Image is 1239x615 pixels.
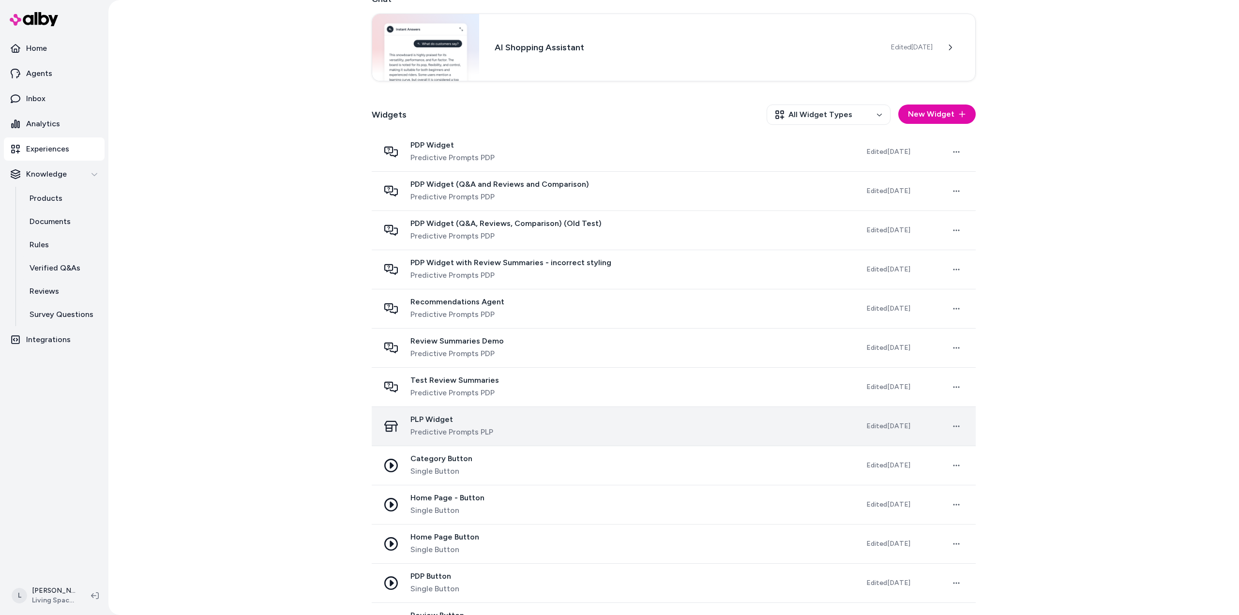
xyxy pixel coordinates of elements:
span: PDP Widget [410,140,495,150]
p: Products [30,193,62,204]
p: Integrations [26,334,71,345]
span: Category Button [410,454,472,464]
span: Predictive Prompts PDP [410,230,602,242]
span: Edited [DATE] [866,344,910,352]
span: PLP Widget [410,415,493,424]
span: Predictive Prompts PDP [410,270,611,281]
span: Edited [DATE] [866,461,910,469]
span: Edited [DATE] [866,383,910,391]
span: Edited [DATE] [866,226,910,234]
span: Predictive Prompts PLP [410,426,493,438]
p: Documents [30,216,71,227]
p: Experiences [26,143,69,155]
button: All Widget Types [767,105,891,125]
h2: Widgets [372,108,407,121]
span: Predictive Prompts PDP [410,309,504,320]
span: Single Button [410,465,472,477]
span: Single Button [410,505,484,516]
span: Single Button [410,583,459,595]
span: Predictive Prompts PDP [410,348,504,360]
a: Analytics [4,112,105,135]
p: Verified Q&As [30,262,80,274]
a: Experiences [4,137,105,161]
span: Edited [DATE] [866,579,910,587]
a: Documents [20,210,105,233]
span: Edited [DATE] [866,265,910,273]
p: Knowledge [26,168,67,180]
span: Review Summaries Demo [410,336,504,346]
button: New Widget [898,105,976,124]
span: Predictive Prompts PDP [410,191,589,203]
p: Rules [30,239,49,251]
button: L[PERSON_NAME]Living Spaces [6,580,83,611]
a: Integrations [4,328,105,351]
span: Home Page Button [410,532,479,542]
span: Edited [DATE] [866,304,910,313]
p: Reviews [30,285,59,297]
a: Home [4,37,105,60]
p: Agents [26,68,52,79]
p: Home [26,43,47,54]
span: Recommendations Agent [410,297,504,307]
a: Survey Questions [20,303,105,326]
span: L [12,588,27,603]
span: Edited [DATE] [866,187,910,195]
a: Products [20,187,105,210]
span: Test Review Summaries [410,375,499,385]
span: Home Page - Button [410,493,484,503]
span: Edited [DATE] [866,500,910,509]
span: PDP Widget with Review Summaries - incorrect styling [410,258,611,268]
span: Edited [DATE] [866,540,910,548]
img: Chat widget [372,14,479,81]
a: Verified Q&As [20,256,105,280]
a: Chat widgetAI Shopping AssistantEdited[DATE] [372,14,976,81]
h3: AI Shopping Assistant [495,41,876,54]
p: Survey Questions [30,309,93,320]
span: PDP Widget (Q&A and Reviews and Comparison) [410,180,589,189]
p: Inbox [26,93,45,105]
span: PDP Widget (Q&A, Reviews, Comparison) (Old Test) [410,219,602,228]
button: Knowledge [4,163,105,186]
p: Analytics [26,118,60,130]
span: PDP Button [410,571,459,581]
span: Predictive Prompts PDP [410,152,495,164]
a: Rules [20,233,105,256]
span: Edited [DATE] [891,43,933,52]
span: Living Spaces [32,596,76,605]
span: Single Button [410,544,479,555]
p: [PERSON_NAME] [32,586,76,596]
a: Inbox [4,87,105,110]
span: Predictive Prompts PDP [410,387,499,399]
span: Edited [DATE] [866,422,910,430]
span: Edited [DATE] [866,148,910,156]
img: alby Logo [10,12,58,26]
a: Agents [4,62,105,85]
a: Reviews [20,280,105,303]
